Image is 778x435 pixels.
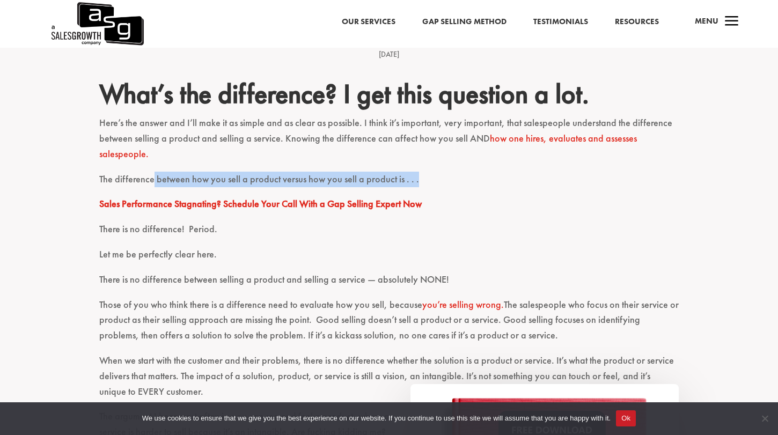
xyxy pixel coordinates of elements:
[99,197,422,210] a: Sales Performance Stagnating? Schedule Your Call With a Gap Selling Expert Now
[99,78,679,115] h2: What’s the difference? I get this question a lot.
[615,15,659,29] a: Resources
[721,11,743,33] span: a
[759,413,770,424] span: No
[533,15,588,29] a: Testimonials
[99,247,679,272] p: Let me be perfectly clear here.
[99,172,679,197] p: The difference between how you sell a product versus how you sell a product is . . .
[99,353,679,409] p: When we start with the customer and their problems, there is no difference whether the solution i...
[142,413,611,424] span: We use cookies to ensure that we give you the best experience on our website. If you continue to ...
[695,16,718,26] span: Menu
[99,297,679,353] p: Those of you who think there is a difference need to evaluate how you sell, because The salespeop...
[99,222,679,247] p: There is no difference! Period.
[99,272,679,297] p: There is no difference between selling a product and selling a service — absolutely NONE!
[99,115,679,171] p: Here’s the answer and I’ll make it as simple and as clear as possible. I think it’s important, ve...
[422,15,507,29] a: Gap Selling Method
[422,298,504,311] a: you’re selling wrong.
[616,410,636,426] button: Ok
[342,15,395,29] a: Our Services
[223,48,555,61] div: [DATE]
[99,132,637,160] a: how one hires, evaluates and assesses salespeople.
